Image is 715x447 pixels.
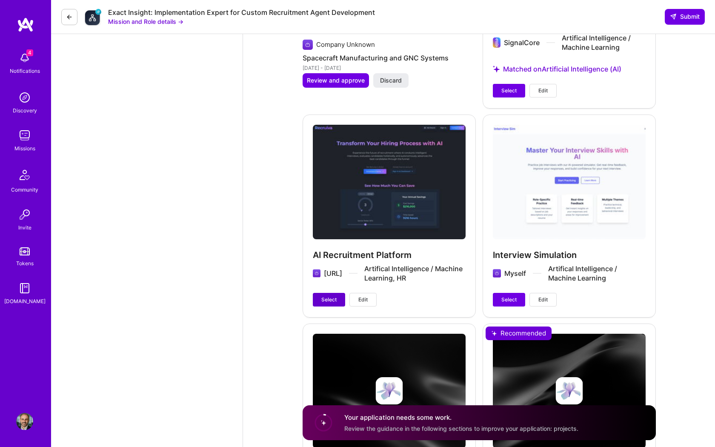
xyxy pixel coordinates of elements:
span: Edit [358,296,368,304]
div: Notifications [10,66,40,75]
div: Company Unknown [316,40,375,49]
button: Select [313,293,345,307]
span: 4 [26,49,33,56]
i: icon SendLight [670,13,677,20]
div: Missions [14,144,35,153]
div: [DOMAIN_NAME] [4,297,46,306]
div: Tokens [16,259,34,268]
span: Select [501,87,517,95]
i: icon LeftArrowDark [66,14,73,20]
img: Invite [16,206,33,223]
button: Edit [529,84,557,97]
img: guide book [16,280,33,297]
span: Discard [380,76,402,85]
span: Review the guidance in the following sections to improve your application: projects. [344,424,578,432]
img: discovery [16,89,33,106]
span: Select [501,296,517,304]
span: Review and approve [307,76,365,85]
span: Edit [538,87,548,95]
span: Select [321,296,337,304]
img: tokens [20,247,30,255]
h4: Your application needs some work. [344,413,578,422]
div: [DATE] - [DATE] [303,63,476,72]
div: Discovery [13,106,37,115]
button: Edit [529,293,557,307]
img: logo [17,17,34,32]
button: Edit [349,293,377,307]
button: Discard [373,73,409,88]
img: teamwork [16,127,33,144]
button: Mission and Role details → [108,17,183,26]
span: Submit [670,12,700,21]
button: Select [493,293,525,307]
span: Edit [538,296,548,304]
a: User Avatar [14,413,35,430]
h4: Spacecraft Manufacturing and GNC Systems [303,52,476,63]
img: Company logo [303,40,313,50]
div: Exact Insight: Implementation Expert for Custom Recruitment Agent Development [108,8,375,17]
div: Invite [18,223,31,232]
button: Review and approve [303,73,369,88]
button: Select [493,84,525,97]
img: Company Logo [84,9,101,26]
div: Community [11,185,38,194]
button: Submit [665,9,705,24]
img: User Avatar [16,413,33,430]
img: Community [14,165,35,185]
img: bell [16,49,33,66]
